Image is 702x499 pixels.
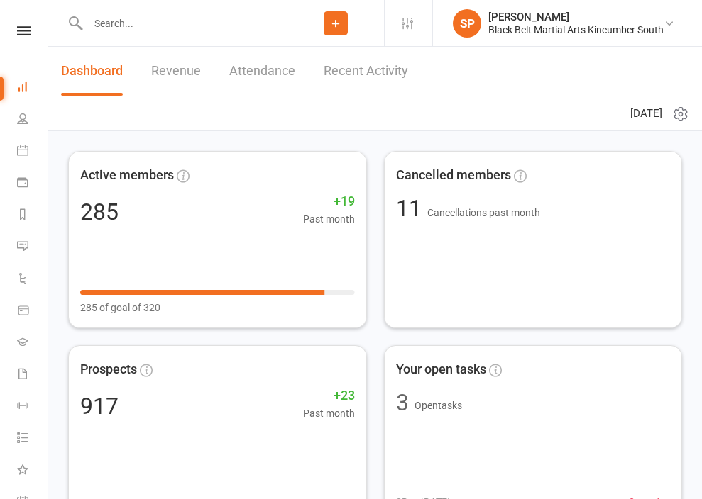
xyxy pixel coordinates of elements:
[151,47,201,96] a: Revenue
[61,47,123,96] a: Dashboard
[80,300,160,315] span: 285 of goal of 320
[80,359,137,380] span: Prospects
[415,400,462,411] span: Open tasks
[453,9,481,38] div: SP
[396,391,409,414] div: 3
[324,47,408,96] a: Recent Activity
[80,201,119,223] div: 285
[80,165,174,186] span: Active members
[17,104,49,136] a: People
[229,47,295,96] a: Attendance
[303,211,355,227] span: Past month
[303,386,355,406] span: +23
[80,395,119,417] div: 917
[488,11,664,23] div: [PERSON_NAME]
[17,200,49,232] a: Reports
[17,296,49,327] a: Product Sales
[396,195,427,222] span: 11
[17,72,49,104] a: Dashboard
[84,13,287,33] input: Search...
[396,359,486,380] span: Your open tasks
[630,105,662,122] span: [DATE]
[427,207,540,218] span: Cancellations past month
[17,168,49,200] a: Payments
[303,191,355,212] span: +19
[488,23,664,36] div: Black Belt Martial Arts Kincumber South
[17,136,49,168] a: Calendar
[303,405,355,421] span: Past month
[17,455,49,487] a: What's New
[396,165,511,186] span: Cancelled members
